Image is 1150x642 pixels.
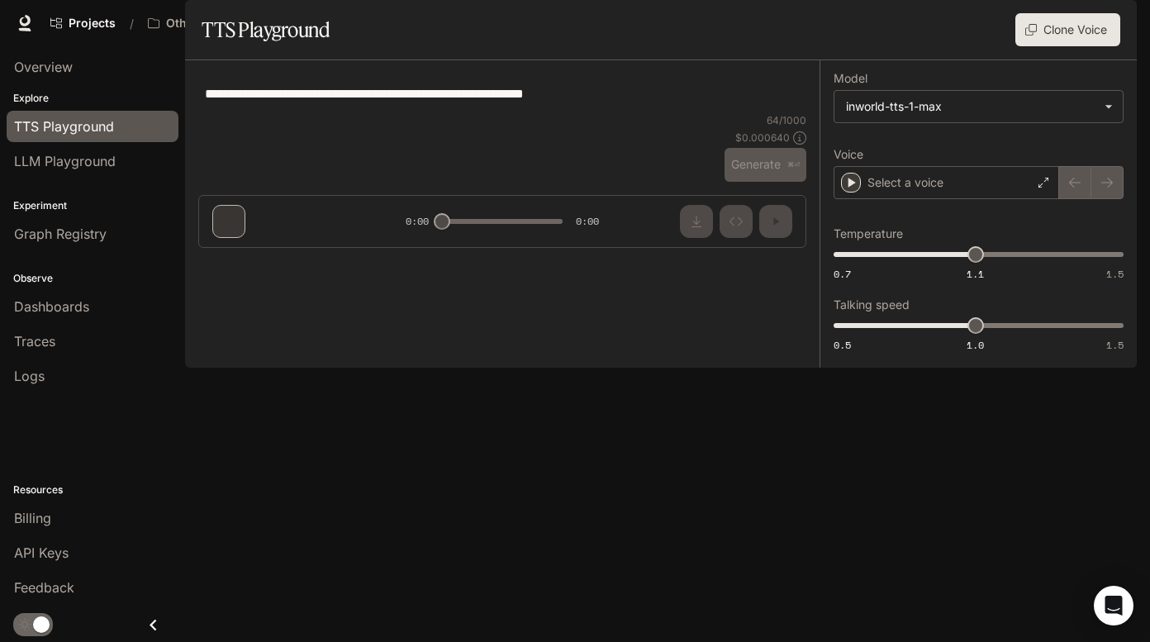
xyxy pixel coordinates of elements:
p: Otherhalf [166,17,220,31]
div: / [123,15,140,32]
button: Open workspace menu [140,7,245,40]
p: Model [834,73,867,84]
p: 64 / 1000 [767,113,806,127]
a: Go to projects [43,7,123,40]
div: inworld-tts-1-max [846,98,1096,115]
h1: TTS Playground [202,13,330,46]
p: Talking speed [834,299,910,311]
span: 1.5 [1106,338,1124,352]
p: Temperature [834,228,903,240]
span: 1.0 [967,338,984,352]
span: 0.7 [834,267,851,281]
p: $ 0.000640 [735,131,790,145]
div: inworld-tts-1-max [834,91,1123,122]
span: Projects [69,17,116,31]
button: Clone Voice [1015,13,1120,46]
span: 1.1 [967,267,984,281]
p: Voice [834,149,863,160]
span: 0.5 [834,338,851,352]
p: Select a voice [867,174,943,191]
div: Open Intercom Messenger [1094,586,1133,625]
span: 1.5 [1106,267,1124,281]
